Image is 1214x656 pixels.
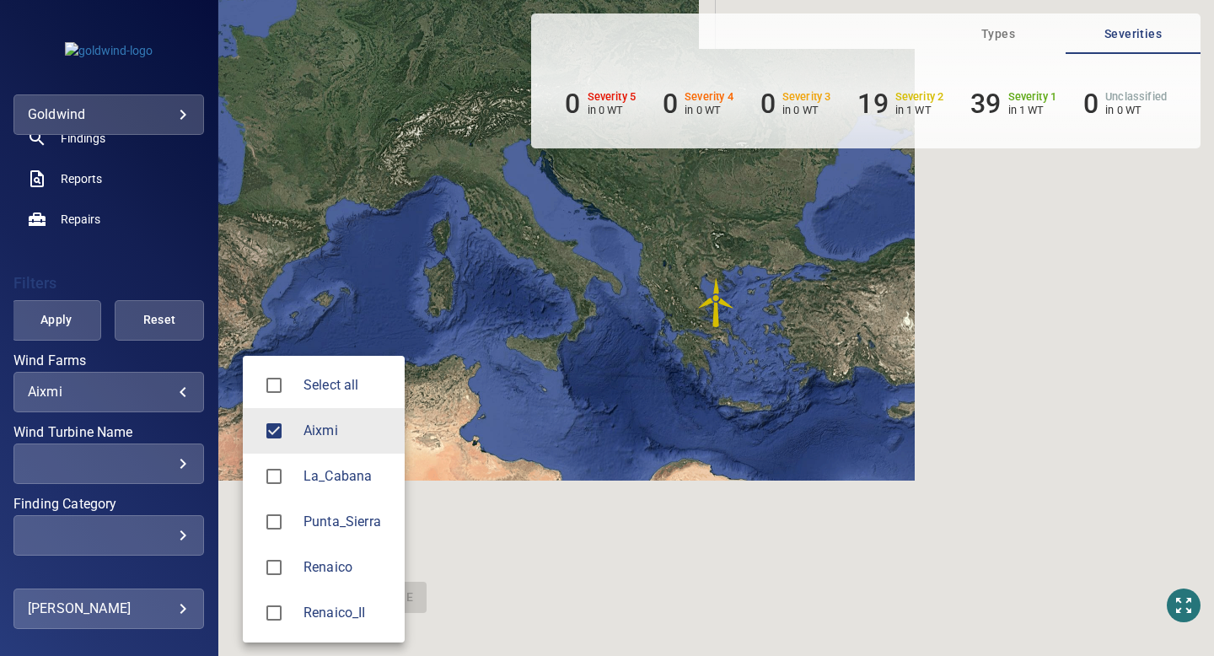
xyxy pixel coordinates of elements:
span: Renaico [303,557,391,578]
span: Select all [303,375,391,395]
span: Renaico_II [256,595,292,631]
div: Wind Farms Renaico_II [303,603,391,623]
span: La_Cabana [303,466,391,487]
span: Renaico_II [303,603,391,623]
div: Wind Farms Renaico [303,557,391,578]
span: Aixmi [256,413,292,449]
span: Punta_Sierra [303,512,391,532]
div: Wind Farms Punta_Sierra [303,512,391,532]
div: Wind Farms Aixmi [303,421,391,441]
div: Wind Farms La_Cabana [303,466,391,487]
span: Punta_Sierra [256,504,292,540]
span: La_Cabana [256,459,292,494]
ul: Aixmi [243,356,405,643]
span: Aixmi [303,421,391,441]
span: Renaico [256,550,292,585]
